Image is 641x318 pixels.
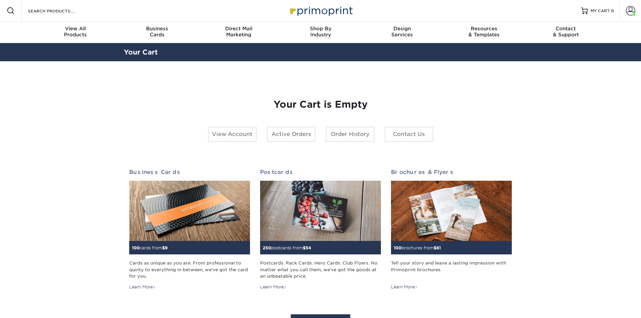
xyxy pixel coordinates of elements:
[116,26,198,38] div: Cards
[303,245,306,250] span: $
[129,169,250,290] a: Business Cards 100cards from$9 Cards as unique as you are. From professional to quirky to everyth...
[260,260,381,279] div: Postcards. Rack Cards. Hero Cards. Club Flyers. No matter what you call them, we've got the goods...
[198,26,280,32] span: Direct Mail
[443,26,525,38] div: & Templates
[263,245,271,250] span: 250
[391,169,512,175] h2: Brochures & Flyers
[443,26,525,32] span: Resources
[525,22,607,43] a: Contact& Support
[280,22,361,43] a: Shop ByIndustry
[306,245,311,250] span: 54
[129,181,250,241] img: Business Cards
[260,169,381,290] a: Postcards 250postcards from$54 Postcards. Rack Cards. Hero Cards. Club Flyers. No matter what you...
[129,169,250,175] h2: Business Cards
[129,284,156,290] div: Learn More
[260,181,381,241] img: Postcards
[436,245,441,250] span: 61
[326,127,375,142] a: Order History
[391,169,512,290] a: Brochures & Flyers 100brochures from$61 Tell your story and leave a lasting impression with Primo...
[287,3,354,18] img: Primoprint
[208,127,257,142] a: View Account
[361,22,443,43] a: DesignServices
[394,245,401,250] span: 100
[124,48,158,56] a: Your Cart
[391,260,512,279] div: Tell your story and leave a lasting impression with Primoprint brochures.
[394,245,441,250] small: brochures from
[198,22,280,43] a: Direct MailMarketing
[35,26,116,32] span: View All
[434,245,436,250] span: $
[591,8,610,14] span: MY CART
[280,26,361,32] span: Shop By
[611,8,614,13] span: 0
[525,26,607,38] div: & Support
[165,245,168,250] span: 9
[391,284,418,290] div: Learn More
[35,26,116,38] div: Products
[263,245,311,250] small: postcards from
[132,245,168,250] small: cards from
[280,26,361,38] div: Industry
[525,26,607,32] span: Contact
[198,26,280,38] div: Marketing
[116,22,198,43] a: BusinessCards
[35,22,116,43] a: View AllProducts
[129,260,250,279] div: Cards as unique as you are. From professional to quirky to everything in between, we've got the c...
[129,99,512,110] h1: Your Cart is Empty
[443,22,525,43] a: Resources& Templates
[385,127,433,142] a: Contact Us
[361,26,443,38] div: Services
[391,181,512,241] img: Brochures & Flyers
[116,26,198,32] span: Business
[27,7,93,15] input: SEARCH PRODUCTS.....
[267,127,316,142] a: Active Orders
[260,284,287,290] div: Learn More
[361,26,443,32] span: Design
[132,245,140,250] span: 100
[260,169,381,175] h2: Postcards
[162,245,165,250] span: $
